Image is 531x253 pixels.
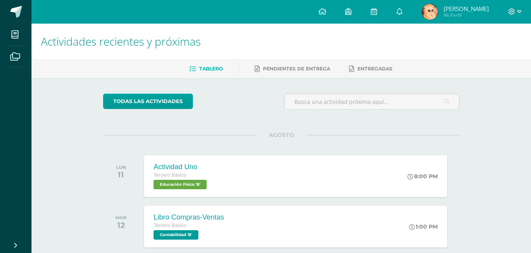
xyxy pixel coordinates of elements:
[199,66,223,72] span: Tablero
[256,131,307,139] span: AGOSTO
[116,170,126,179] div: 11
[115,220,126,230] div: 12
[116,164,126,170] div: LUN
[154,213,224,222] div: Libro Compras-Ventas
[285,94,459,109] input: Busca una actividad próxima aquí...
[154,172,186,178] span: Tercero Básico
[263,66,330,72] span: Pendientes de entrega
[41,34,201,49] span: Actividades recientes y próximas
[409,223,438,230] div: 1:00 PM
[422,4,438,20] img: 7ccf6f01de7ff79a3a184a929a1dba34.png
[103,94,193,109] a: todas las Actividades
[255,63,330,75] a: Pendientes de entrega
[154,223,186,228] span: Tercero Básico
[407,173,438,180] div: 8:00 PM
[444,5,489,13] span: [PERSON_NAME]
[154,180,207,189] span: Educación Física 'B'
[189,63,223,75] a: Tablero
[357,66,392,72] span: Entregadas
[349,63,392,75] a: Entregadas
[154,230,198,240] span: Contabilidad 'B'
[115,215,126,220] div: MAR
[444,12,489,18] span: Mi Perfil
[154,163,209,171] div: Actividad Uno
